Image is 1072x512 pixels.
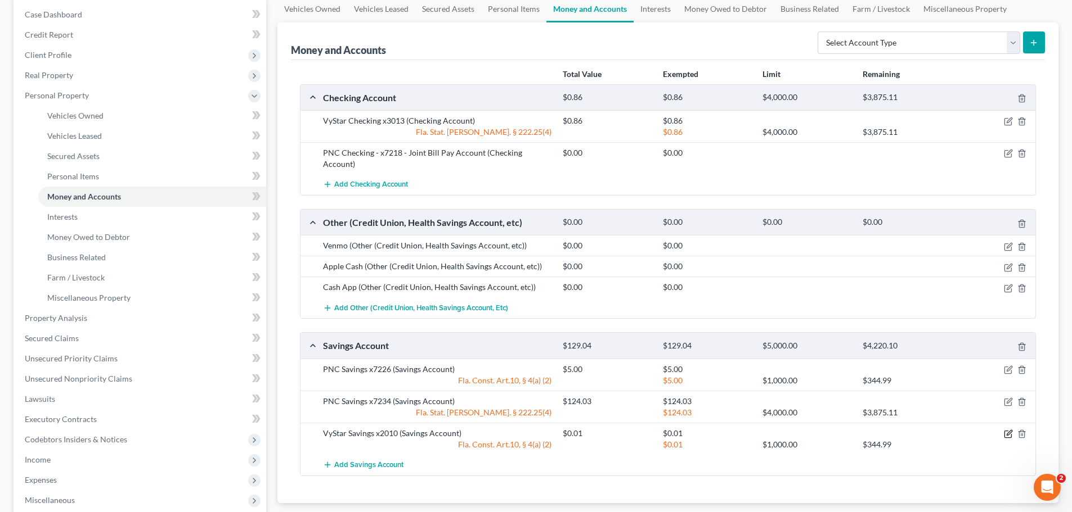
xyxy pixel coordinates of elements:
strong: Total Value [563,69,602,79]
span: Money Owed to Debtor [47,232,130,242]
span: Vehicles Owned [47,111,104,120]
div: $0.00 [557,282,657,293]
a: Miscellaneous Property [38,288,266,308]
div: $0.00 [557,240,657,251]
span: Vehicles Leased [47,131,102,141]
a: Money Owed to Debtor [38,227,266,247]
a: Secured Assets [38,146,266,166]
a: Lawsuits [16,389,266,409]
div: Fla. Const. Art.10, § 4(a) (2) [317,439,557,450]
div: $0.86 [657,92,757,103]
button: Add Savings Account [323,455,403,475]
a: Unsecured Nonpriority Claims [16,369,266,389]
div: $3,875.11 [857,126,957,138]
div: $344.99 [857,375,957,386]
button: Add Checking Account [323,174,408,195]
div: $0.00 [557,261,657,272]
div: $124.03 [657,407,757,418]
strong: Remaining [863,69,900,79]
div: $0.86 [657,126,757,138]
span: Secured Assets [47,151,100,161]
div: $344.99 [857,439,957,450]
button: Add Other (Credit Union, Health Savings Account, etc) [323,297,508,318]
span: Add Other (Credit Union, Health Savings Account, etc) [334,303,508,312]
a: Vehicles Leased [38,126,266,146]
span: Codebtors Insiders & Notices [25,434,127,444]
div: VyStar Savings x2010 (Savings Account) [317,428,557,439]
div: $0.01 [557,428,657,439]
a: Personal Items [38,166,266,187]
span: Miscellaneous [25,495,75,505]
strong: Limit [762,69,781,79]
a: Farm / Livestock [38,268,266,288]
div: $5.00 [557,364,657,375]
div: PNC Savings x7234 (Savings Account) [317,396,557,407]
div: $4,220.10 [857,341,957,351]
a: Interests [38,207,266,227]
span: Lawsuits [25,394,55,404]
span: Business Related [47,252,106,262]
div: $5.00 [657,364,757,375]
div: $4,000.00 [757,407,856,418]
div: PNC Checking - x7218 - Joint Bill Pay Account (Checking Account) [317,147,557,170]
strong: Exempted [663,69,698,79]
span: Secured Claims [25,333,79,343]
div: $0.00 [657,217,757,228]
div: $0.86 [557,115,657,126]
span: Add Savings Account [334,460,403,469]
div: Checking Account [317,92,557,103]
div: $5.00 [657,375,757,386]
span: Income [25,455,51,464]
div: $4,000.00 [757,126,856,138]
span: Property Analysis [25,313,87,323]
div: Fla. Stat. [PERSON_NAME]. § 222.25(4) [317,407,557,418]
a: Vehicles Owned [38,106,266,126]
div: Venmo (Other (Credit Union, Health Savings Account, etc)) [317,240,557,251]
div: $0.01 [657,428,757,439]
div: $1,000.00 [757,439,856,450]
span: Unsecured Priority Claims [25,354,118,363]
div: $0.00 [657,261,757,272]
a: Money and Accounts [38,187,266,207]
div: $0.86 [657,115,757,126]
div: Money and Accounts [291,43,386,57]
div: $0.00 [557,217,657,228]
div: $0.86 [557,92,657,103]
div: $0.00 [657,282,757,293]
a: Case Dashboard [16,4,266,25]
span: Farm / Livestock [47,273,105,282]
div: $0.00 [657,240,757,251]
div: $0.00 [557,147,657,158]
span: Unsecured Nonpriority Claims [25,374,132,383]
div: PNC Savings x7226 (Savings Account) [317,364,557,375]
span: Money and Accounts [47,192,121,201]
a: Property Analysis [16,308,266,328]
span: Expenses [25,475,57,484]
div: Other (Credit Union, Health Savings Account, etc) [317,216,557,228]
span: Miscellaneous Property [47,293,131,302]
span: Personal Items [47,171,99,181]
div: $3,875.11 [857,92,957,103]
span: Executory Contracts [25,414,97,424]
span: Credit Report [25,30,73,39]
span: 2 [1057,474,1066,483]
div: $0.00 [857,217,957,228]
div: $1,000.00 [757,375,856,386]
div: $124.03 [657,396,757,407]
span: Interests [47,212,78,221]
span: Client Profile [25,50,71,60]
div: Cash App (Other (Credit Union, Health Savings Account, etc)) [317,282,557,293]
div: Fla. Const. Art.10, § 4(a) (2) [317,375,557,386]
iframe: Intercom live chat [1034,474,1061,501]
span: Personal Property [25,90,89,100]
div: $4,000.00 [757,92,856,103]
div: $129.04 [657,341,757,351]
a: Business Related [38,247,266,268]
div: Savings Account [317,339,557,351]
div: $0.00 [757,217,856,228]
div: Fla. Stat. [PERSON_NAME]. § 222.25(4) [317,126,557,138]
div: $5,000.00 [757,341,856,351]
a: Executory Contracts [16,409,266,429]
a: Unsecured Priority Claims [16,348,266,369]
div: VyStar Checking x3013 (Checking Account) [317,115,557,126]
